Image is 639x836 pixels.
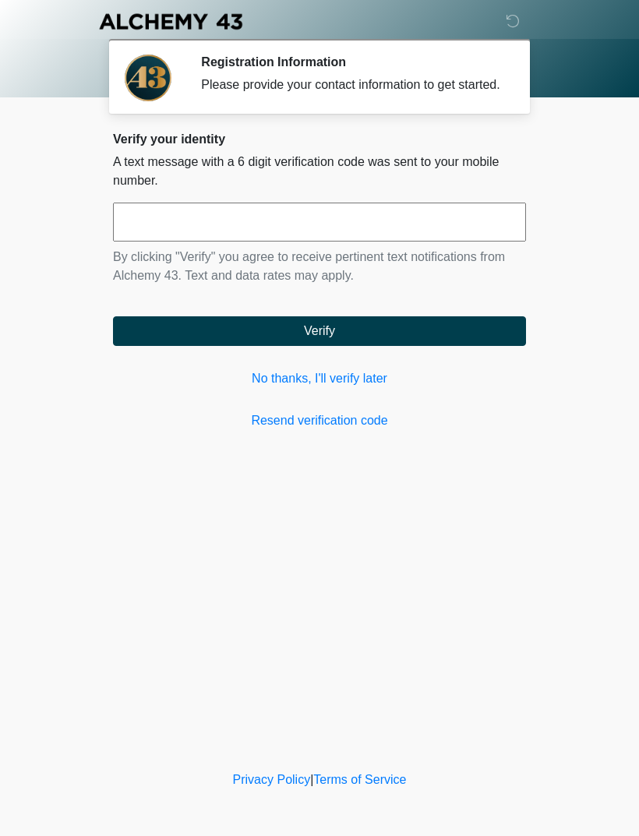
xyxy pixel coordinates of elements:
[310,773,313,786] a: |
[97,12,244,31] img: Alchemy 43 Logo
[113,132,526,146] h2: Verify your identity
[201,55,503,69] h2: Registration Information
[113,153,526,190] p: A text message with a 6 digit verification code was sent to your mobile number.
[113,248,526,285] p: By clicking "Verify" you agree to receive pertinent text notifications from Alchemy 43. Text and ...
[313,773,406,786] a: Terms of Service
[125,55,171,101] img: Agent Avatar
[201,76,503,94] div: Please provide your contact information to get started.
[113,369,526,388] a: No thanks, I'll verify later
[113,411,526,430] a: Resend verification code
[233,773,311,786] a: Privacy Policy
[113,316,526,346] button: Verify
